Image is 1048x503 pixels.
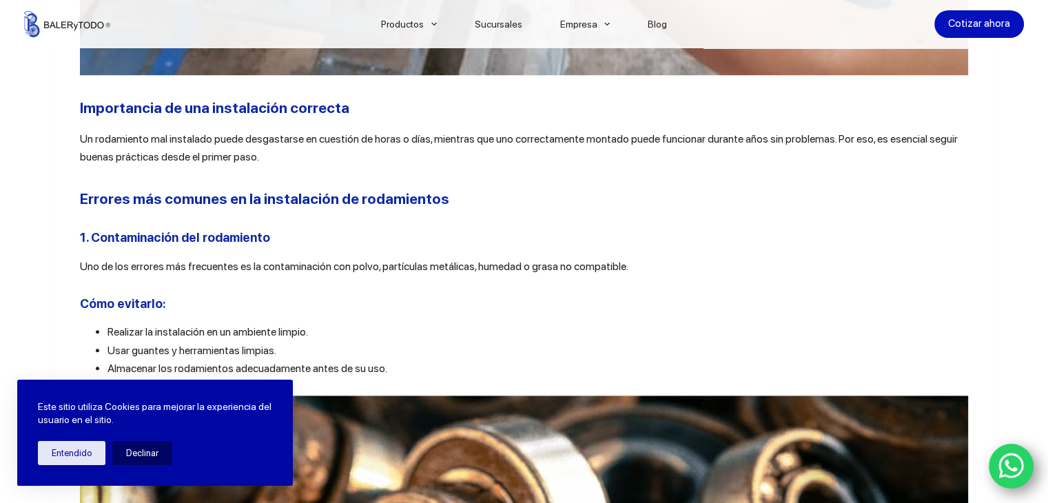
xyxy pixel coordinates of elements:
p: Este sitio utiliza Cookies para mejorar la experiencia del usuario en el sitio. [38,400,272,427]
b: Importancia de una instalación correcta [80,99,349,116]
img: Balerytodo [24,11,110,37]
a: WhatsApp [989,444,1034,489]
span: Un rodamiento mal instalado puede desgastarse en cuestión de horas o días, mientras que uno corre... [80,132,958,163]
b: Cómo evitarlo: [80,296,165,311]
span: Usar guantes y herramientas limpias. [107,344,276,357]
b: 1. Contaminación del rodamiento [80,230,270,245]
a: Cotizar ahora [934,10,1024,38]
b: Errores más comunes en la instalación de rodamientos [80,190,449,207]
button: Entendido [38,441,105,465]
span: Uno de los errores más frecuentes es la contaminación con polvo, partículas metálicas, humedad o ... [80,260,628,273]
button: Declinar [112,441,172,465]
span: Realizar la instalación en un ambiente limpio. [107,325,308,338]
span: Almacenar los rodamientos adecuadamente antes de su uso. [107,362,387,375]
